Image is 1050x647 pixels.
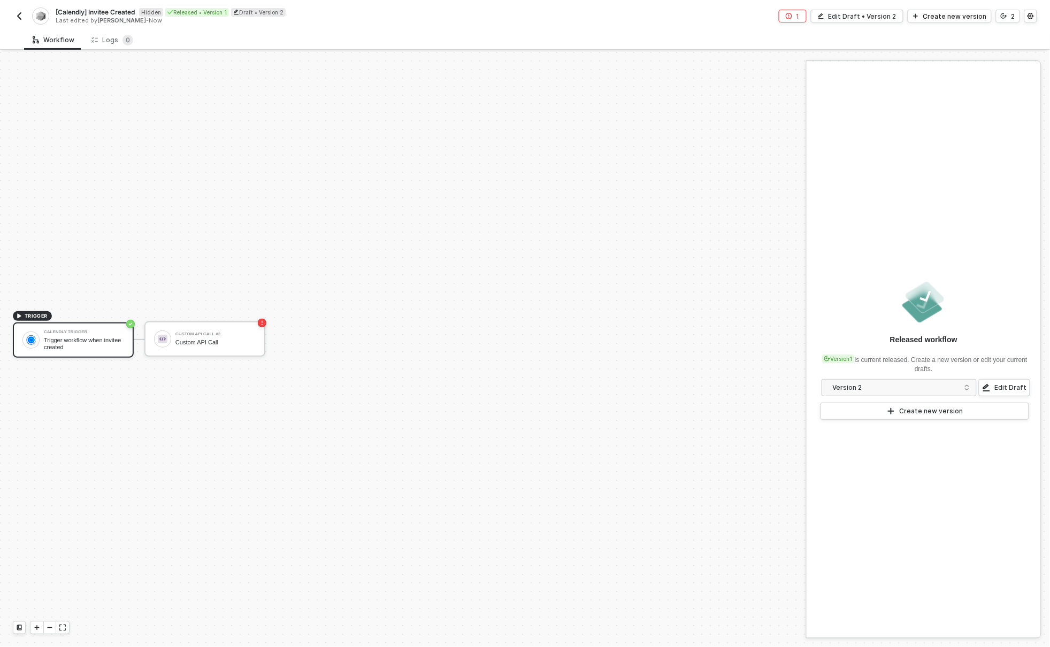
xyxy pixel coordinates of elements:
span: icon-edit [982,383,991,392]
div: 2 [1011,12,1015,21]
span: icon-minus [47,625,53,631]
img: icon [158,334,167,344]
div: Logs [91,35,133,45]
span: icon-versioning [1001,13,1007,19]
div: Create new version [923,12,987,21]
img: back [15,12,24,20]
div: Edit Draft • Version 2 [829,12,896,21]
div: Workflow [33,36,74,44]
span: icon-expand [59,625,66,631]
img: icon [26,335,36,345]
span: icon-error-page [786,13,792,19]
span: icon-edit [233,9,239,15]
div: is current released. Create a new version or edit your current drafts. [819,349,1028,374]
span: icon-edit [818,13,824,19]
div: Released • Version 1 [165,8,229,17]
div: Calendly Trigger [44,330,124,334]
button: back [13,10,26,22]
span: [PERSON_NAME] [97,17,146,24]
div: Trigger workflow when invitee created [44,337,124,350]
div: Version 2 [833,382,959,394]
div: Version 1 [822,355,855,363]
span: icon-play [34,625,40,631]
span: icon-versioning [824,356,831,362]
button: 1 [779,10,807,22]
div: Edit Draft [995,383,1027,392]
span: icon-play [16,313,22,319]
button: Edit Draft [979,379,1030,396]
div: Create new version [900,407,963,415]
button: 2 [996,10,1020,22]
sup: 0 [122,35,133,45]
div: 1 [796,12,800,21]
button: Create new version [908,10,992,22]
span: TRIGGER [25,312,48,320]
img: released.png [900,279,947,326]
span: [Calendly] Invitee Created [56,7,135,17]
span: icon-error-page [258,319,266,327]
div: Released workflow [890,334,957,345]
button: Create new version [821,403,1029,420]
span: icon-play [887,407,895,415]
span: icon-success-page [126,320,135,328]
span: icon-settings [1028,13,1034,19]
span: Hidden [139,8,163,17]
button: Edit Draft • Version 2 [811,10,903,22]
div: Last edited by - Now [56,17,524,25]
div: Custom API Call [175,339,256,346]
img: integration-icon [36,11,45,21]
div: Custom API Call #2 [175,332,256,336]
span: icon-play [913,13,919,19]
div: Draft • Version 2 [231,8,286,17]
